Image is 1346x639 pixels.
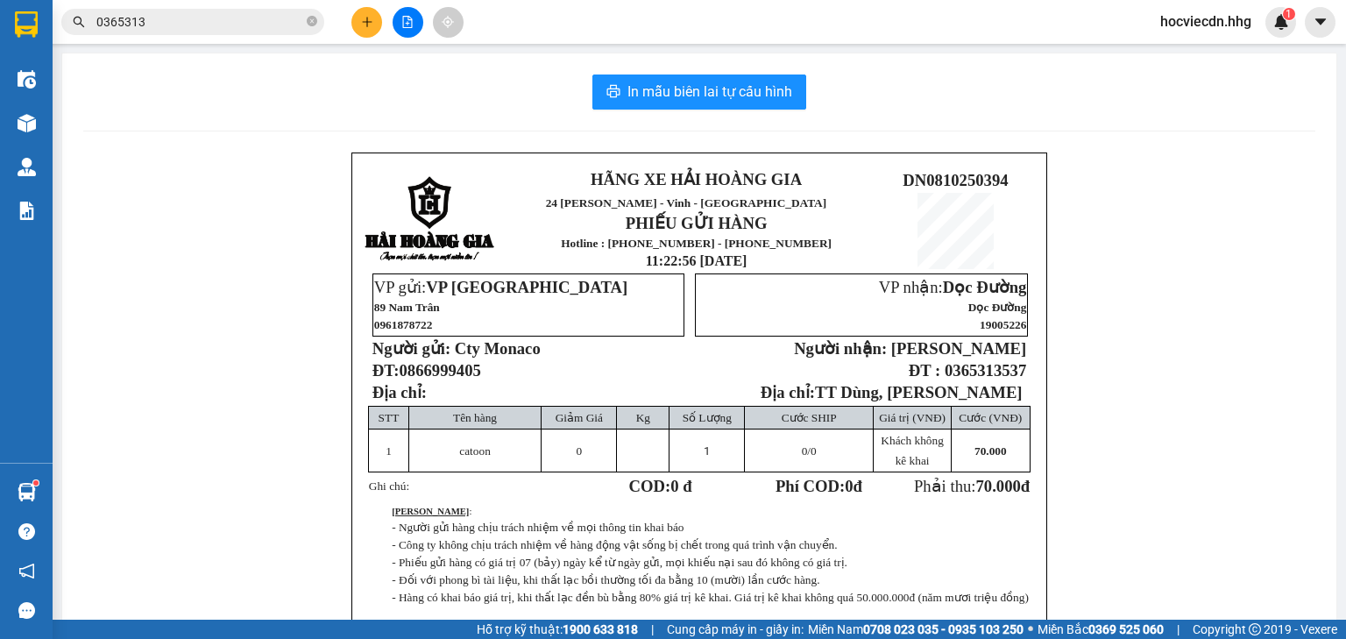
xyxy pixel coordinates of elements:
span: printer [606,84,620,101]
span: 1 [1286,8,1292,20]
strong: PHIẾU GỬI HÀNG [626,214,768,232]
img: logo-vxr [15,11,38,38]
strong: HÃNG XE HẢI HOÀNG GIA [591,170,802,188]
span: aim [442,16,454,28]
strong: Phí COD: đ [776,477,862,495]
span: VP nhận: [879,278,1027,296]
span: 0961878722 [374,318,433,331]
strong: ĐT: [372,361,481,380]
img: solution-icon [18,202,36,220]
span: STT [379,411,400,424]
span: question-circle [18,523,35,540]
span: notification [18,563,35,579]
span: Ghi chú: [369,479,409,493]
span: Giảm Giá [556,411,603,424]
span: Dọc Đường [943,278,1027,296]
span: - Phiếu gửi hàng có giá trị 07 (bảy) ngày kể từ ngày gửi, mọi khiếu nại sau đó không có giá trị. [392,556,847,569]
img: warehouse-icon [18,483,36,501]
span: - Hàng có khai báo giá trị, khi thất lạc đền bù bằng 80% giá trị kê khai. Giá trị kê khai không q... [392,591,1029,604]
button: printerIn mẫu biên lai tự cấu hình [592,75,806,110]
span: - Đối với phong bì tài liệu, khi thất lạc bồi thường tối đa bằng 10 (mười) lần cước hàng. [392,573,819,586]
img: warehouse-icon [18,114,36,132]
span: Hỗ trợ kỹ thuật: [477,620,638,639]
span: message [18,602,35,619]
strong: COD: [629,477,692,495]
button: caret-down [1305,7,1335,38]
span: : [392,507,471,516]
span: copyright [1249,623,1261,635]
span: - Người gửi hàng chịu trách nhiệm về mọi thông tin khai báo [392,521,684,534]
span: 70.000 [974,444,1007,458]
span: catoon [459,444,491,458]
span: caret-down [1313,14,1328,30]
span: Tên hàng [453,411,497,424]
span: 0 đ [670,477,691,495]
img: warehouse-icon [18,70,36,89]
span: close-circle [307,14,317,31]
span: 89 Nam Trân [374,301,440,314]
button: file-add [393,7,423,38]
input: Tìm tên, số ĐT hoặc mã đơn [96,12,303,32]
span: ⚪️ [1028,626,1033,633]
sup: 1 [33,480,39,486]
span: 1 [704,444,710,458]
span: In mẫu biên lai tự cấu hình [627,81,792,103]
span: VP [GEOGRAPHIC_DATA] [426,278,627,296]
span: 24 [PERSON_NAME] - Vinh - [GEOGRAPHIC_DATA] [546,196,827,209]
span: Dọc Đường [968,301,1027,314]
span: 0365313537 [945,361,1026,380]
span: Cước SHIP [782,411,837,424]
span: Kg [636,411,650,424]
span: - Công ty không chịu trách nhiệm về hàng động vật sống bị chết trong quá trình vận chuyển. [392,538,837,551]
span: Miền Bắc [1038,620,1164,639]
span: | [1177,620,1180,639]
span: Giá trị (VNĐ) [879,411,946,424]
span: 19005226 [980,318,1026,331]
span: đ [1021,477,1030,495]
strong: HÃNG XE HẢI HOÀNG GIA [88,18,198,55]
span: Địa chỉ: [372,383,427,401]
span: close-circle [307,16,317,26]
strong: TT Dùng, [PERSON_NAME] [815,383,1023,401]
span: search [73,16,85,28]
span: 0 [802,444,808,458]
span: /0 [802,444,817,458]
button: plus [351,7,382,38]
span: hocviecdn.hhg [1146,11,1265,32]
strong: 1900 633 818 [563,622,638,636]
strong: Hotline : [PHONE_NUMBER] - [PHONE_NUMBER] [66,117,219,144]
strong: Người gửi: [372,339,450,358]
span: 1 [386,444,392,458]
strong: PHIẾU GỬI HÀNG [72,95,214,113]
strong: Hotline : [PHONE_NUMBER] - [PHONE_NUMBER] [561,237,832,250]
span: 24 [PERSON_NAME] - Vinh - [GEOGRAPHIC_DATA] [67,59,218,90]
img: icon-new-feature [1273,14,1289,30]
img: logo [365,176,496,263]
img: warehouse-icon [18,158,36,176]
img: logo [10,39,61,126]
span: plus [361,16,373,28]
span: Số Lượng [683,411,732,424]
span: file-add [401,16,414,28]
span: 70.000 [975,477,1020,495]
span: | [651,620,654,639]
span: DN0810250394 [903,171,1008,189]
strong: Địa chỉ: [761,383,815,401]
span: 0 [577,444,583,458]
span: VP gửi: [374,278,627,296]
span: Cty Monaco [455,339,541,358]
span: 0 [845,477,853,495]
strong: ĐT : [909,361,940,380]
span: 0866999405 [400,361,481,380]
span: Phải thu: [914,477,1030,495]
button: aim [433,7,464,38]
span: Cung cấp máy in - giấy in: [667,620,804,639]
strong: [PERSON_NAME] [392,507,469,516]
sup: 1 [1283,8,1295,20]
span: Khách không kê khai [881,434,943,467]
strong: 0708 023 035 - 0935 103 250 [863,622,1024,636]
span: [PERSON_NAME] [891,339,1026,358]
span: 11:22:56 [DATE] [646,253,747,268]
span: DN0810250394 [224,65,329,83]
strong: Người nhận: [794,339,887,358]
